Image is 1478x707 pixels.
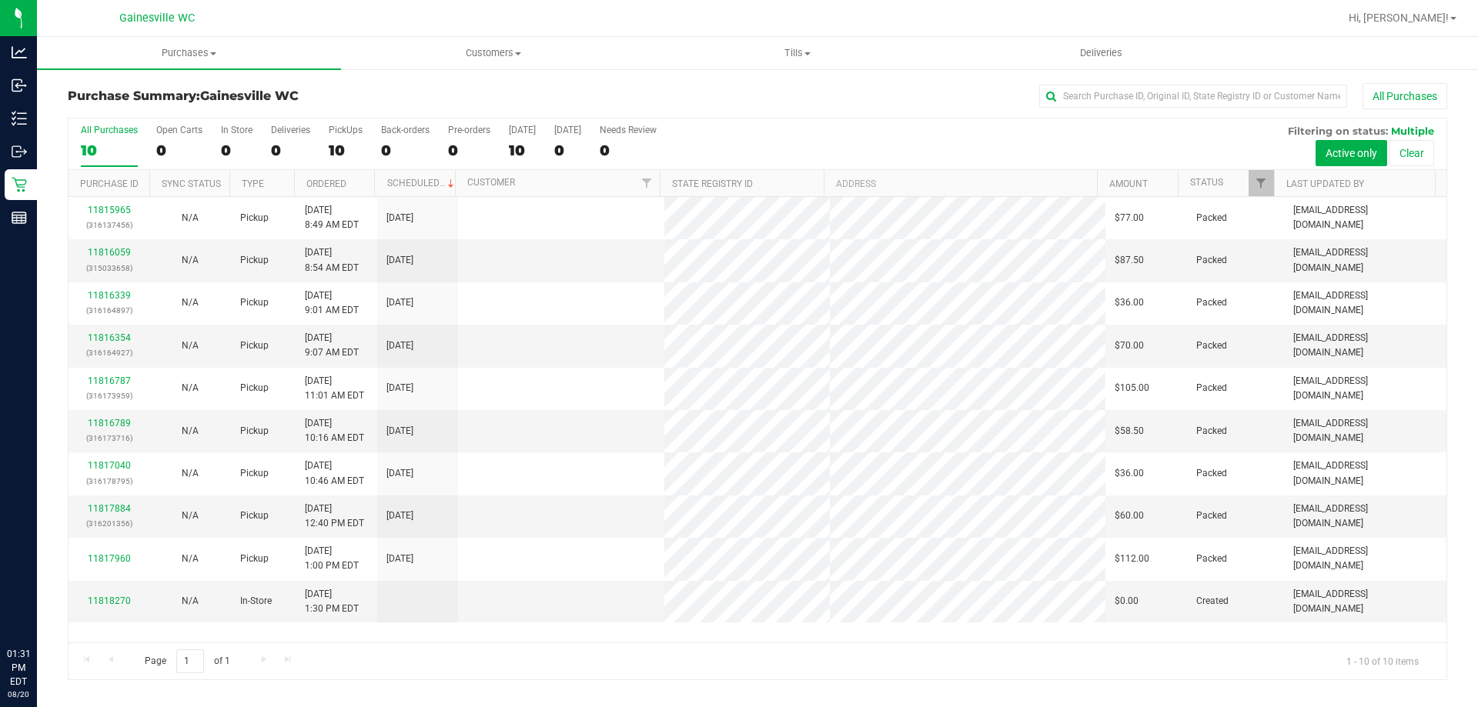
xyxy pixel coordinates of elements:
div: Deliveries [271,125,310,135]
a: 11816354 [88,332,131,343]
button: N/A [182,552,199,566]
span: [EMAIL_ADDRESS][DOMAIN_NAME] [1293,203,1437,232]
span: Pickup [240,338,269,353]
span: Packed [1196,295,1227,310]
a: Filter [634,170,660,196]
button: N/A [182,509,199,523]
span: [DATE] [386,466,413,481]
span: Not Applicable [182,212,199,223]
span: [EMAIL_ADDRESS][DOMAIN_NAME] [1293,502,1437,531]
span: $58.50 [1115,424,1144,439]
span: Filtering on status: [1288,125,1388,137]
a: 11817884 [88,503,131,514]
inline-svg: Inbound [12,78,27,93]
a: 11816059 [88,247,131,258]
span: Gainesville WC [119,12,195,25]
a: State Registry ID [672,178,753,189]
span: Not Applicable [182,340,199,351]
input: Search Purchase ID, Original ID, State Registry ID or Customer Name... [1039,85,1347,108]
a: Ordered [306,178,346,189]
span: [DATE] 8:54 AM EDT [305,245,359,275]
span: [DATE] 10:46 AM EDT [305,459,364,488]
span: Not Applicable [182,553,199,564]
div: 0 [448,142,490,159]
span: Not Applicable [182,425,199,436]
a: Amount [1109,178,1148,189]
span: [DATE] [386,424,413,439]
span: [EMAIL_ADDRESS][DOMAIN_NAME] [1293,245,1437,275]
span: [DATE] 11:01 AM EDT [305,374,364,403]
button: N/A [182,295,199,310]
button: N/A [182,211,199,225]
span: Not Applicable [182,255,199,265]
a: 11816339 [88,290,131,301]
span: Not Applicable [182,382,199,393]
div: Pre-orders [448,125,490,135]
span: $87.50 [1115,253,1144,268]
span: Tills [646,46,948,60]
span: [EMAIL_ADDRESS][DOMAIN_NAME] [1293,544,1437,573]
span: $112.00 [1115,552,1149,566]
div: 10 [329,142,363,159]
div: 10 [509,142,536,159]
button: N/A [182,424,199,439]
inline-svg: Inventory [12,111,27,126]
span: [EMAIL_ADDRESS][DOMAIN_NAME] [1293,288,1437,318]
span: Packed [1196,509,1227,523]
span: Not Applicable [182,510,199,521]
inline-svg: Outbound [12,144,27,159]
a: Customer [467,177,515,188]
span: [DATE] [386,253,413,268]
div: 0 [600,142,657,159]
p: (315033658) [78,261,140,275]
span: [EMAIL_ADDRESS][DOMAIN_NAME] [1293,374,1437,403]
p: (316164927) [78,345,140,360]
span: Multiple [1391,125,1434,137]
span: Packed [1196,338,1227,353]
a: 11816787 [88,375,131,386]
span: [EMAIL_ADDRESS][DOMAIN_NAME] [1293,587,1437,616]
span: Created [1196,594,1229,609]
a: Customers [341,37,645,69]
span: [DATE] 1:00 PM EDT [305,544,359,573]
button: N/A [182,381,199,395]
span: [DATE] 8:49 AM EDT [305,203,359,232]
span: Packed [1196,552,1227,566]
span: [EMAIL_ADDRESS][DOMAIN_NAME] [1293,331,1437,360]
span: Pickup [240,552,269,566]
span: [DATE] [386,295,413,310]
span: Page of 1 [132,649,242,673]
iframe: Resource center [15,584,62,630]
span: [DATE] [386,381,413,395]
button: N/A [182,594,199,609]
span: Not Applicable [182,297,199,308]
span: Pickup [240,211,269,225]
span: Hi, [PERSON_NAME]! [1349,12,1449,24]
span: [DATE] 9:01 AM EDT [305,288,359,318]
span: Packed [1196,466,1227,481]
span: Pickup [240,295,269,310]
iframe: Resource center unread badge [45,582,64,600]
div: 0 [554,142,581,159]
a: Scheduled [387,178,457,188]
span: Customers [342,46,644,60]
div: [DATE] [554,125,581,135]
span: $70.00 [1115,338,1144,353]
div: [DATE] [509,125,536,135]
span: Pickup [240,381,269,395]
div: 0 [271,142,310,159]
button: N/A [182,338,199,353]
p: (316164897) [78,303,140,318]
a: 11818270 [88,595,131,606]
p: 01:31 PM EDT [7,647,30,689]
span: Not Applicable [182,468,199,479]
p: (316173716) [78,431,140,445]
span: $36.00 [1115,295,1144,310]
span: [DATE] 9:07 AM EDT [305,331,359,360]
a: Status [1190,177,1223,188]
span: Pickup [240,253,269,268]
span: [DATE] [386,211,413,225]
a: Type [242,178,264,189]
span: $105.00 [1115,381,1149,395]
div: Needs Review [600,125,657,135]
